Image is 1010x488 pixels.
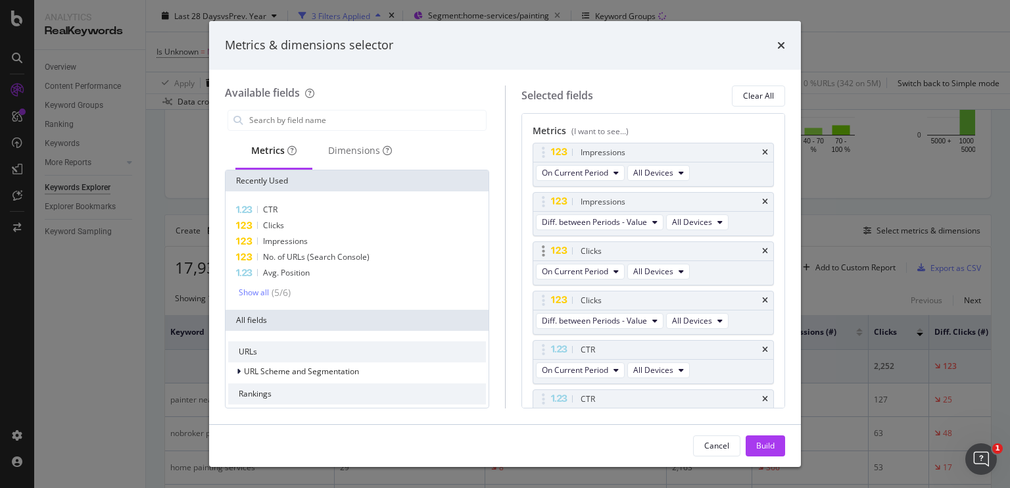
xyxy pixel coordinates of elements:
button: Diff. between Periods - Value [536,313,663,329]
div: times [762,395,768,403]
div: ( 5 / 6 ) [269,286,291,299]
span: Clicks [263,220,284,231]
div: Metrics [533,124,775,143]
button: On Current Period [536,165,625,181]
div: Impressions [581,146,625,159]
button: All Devices [666,313,729,329]
span: All Devices [672,216,712,228]
div: ClickstimesOn Current PeriodAll Devices [533,241,775,285]
button: All Devices [627,264,690,280]
div: ImpressionstimesOn Current PeriodAll Devices [533,143,775,187]
span: On Current Period [542,167,608,178]
div: CTR [581,343,595,356]
span: All Devices [633,364,673,376]
div: CTRtimesDiff. between Periods - ValueAll Devices [533,389,775,433]
div: Impressions [581,195,625,208]
span: Search Console [244,408,301,419]
div: Metrics [251,144,297,157]
button: On Current Period [536,362,625,378]
span: Diff. between Periods - Value [542,315,647,326]
div: times [762,247,768,255]
div: ClickstimesDiff. between Periods - ValueAll Devices [533,291,775,335]
span: No. of URLs (Search Console) [263,251,370,262]
span: Impressions [263,235,308,247]
button: All Devices [627,165,690,181]
span: All Devices [633,167,673,178]
div: Recently Used [226,170,489,191]
span: On Current Period [542,364,608,376]
div: times [762,297,768,305]
span: Diff. between Periods - Value [542,216,647,228]
div: times [762,198,768,206]
span: CTR [263,204,277,215]
button: All Devices [666,214,729,230]
button: Build [746,435,785,456]
div: ImpressionstimesDiff. between Periods - ValueAll Devices [533,192,775,236]
button: Clear All [732,85,785,107]
button: Cancel [693,435,740,456]
div: (I want to see...) [571,126,629,137]
div: Build [756,440,775,451]
div: Show all [239,288,269,297]
div: Available fields [225,85,300,100]
span: 1 [992,443,1003,454]
div: All fields [226,310,489,331]
div: times [762,149,768,157]
div: Clicks [581,294,602,307]
div: URLs [228,341,486,362]
button: All Devices [627,362,690,378]
div: Rankings [228,383,486,404]
span: Avg. Position [263,267,310,278]
input: Search by field name [248,110,486,130]
iframe: Intercom live chat [965,443,997,475]
div: CTR [581,393,595,406]
span: All Devices [633,266,673,277]
span: On Current Period [542,266,608,277]
span: All Devices [672,315,712,326]
div: modal [209,21,801,467]
button: On Current Period [536,264,625,280]
button: Diff. between Periods - Value [536,214,663,230]
div: Cancel [704,440,729,451]
div: times [762,346,768,354]
div: CTRtimesOn Current PeriodAll Devices [533,340,775,384]
div: Clear All [743,90,774,101]
span: URL Scheme and Segmentation [244,366,359,377]
div: times [777,37,785,54]
div: Clicks [581,245,602,258]
div: Dimensions [328,144,392,157]
div: Metrics & dimensions selector [225,37,393,54]
div: Selected fields [521,88,593,103]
